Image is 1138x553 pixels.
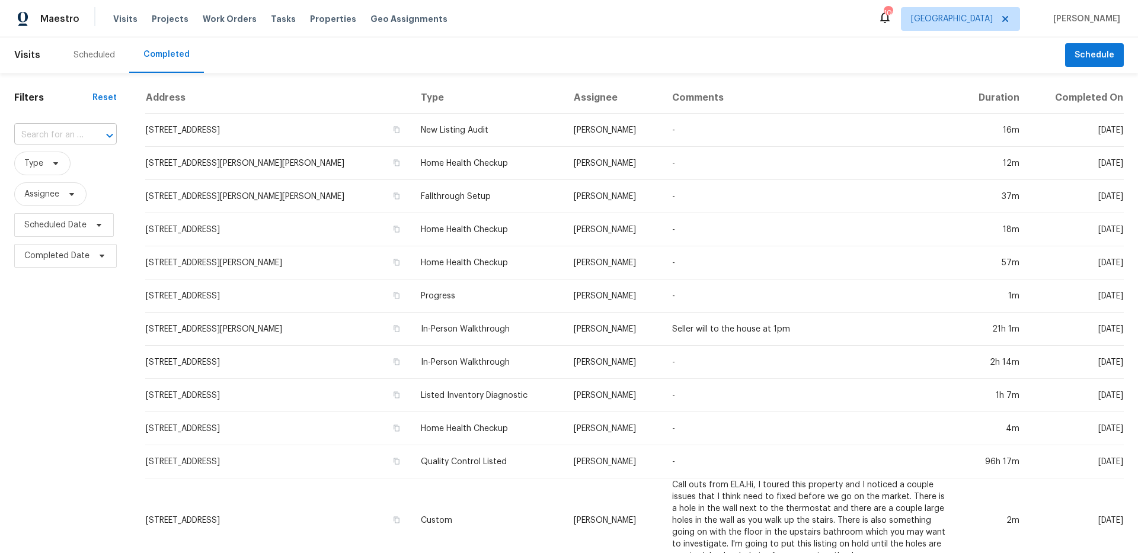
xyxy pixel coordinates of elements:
td: [PERSON_NAME] [564,346,663,379]
td: [PERSON_NAME] [564,147,663,180]
span: Schedule [1075,48,1114,63]
td: - [663,379,956,412]
input: Search for an address... [14,126,84,144]
td: [DATE] [1029,279,1124,313]
td: [STREET_ADDRESS] [145,445,411,478]
button: Copy Address [391,423,402,433]
td: - [663,246,956,279]
div: 106 [884,7,892,19]
td: [DATE] [1029,445,1124,478]
td: - [663,213,956,246]
th: Completed On [1029,82,1124,114]
td: [DATE] [1029,246,1124,279]
span: Properties [310,13,356,25]
td: [STREET_ADDRESS] [145,213,411,246]
button: Copy Address [391,323,402,334]
td: 16m [956,114,1029,147]
td: 1m [956,279,1029,313]
td: [STREET_ADDRESS][PERSON_NAME][PERSON_NAME] [145,147,411,180]
td: [DATE] [1029,180,1124,213]
span: [PERSON_NAME] [1049,13,1120,25]
td: [STREET_ADDRESS][PERSON_NAME] [145,313,411,346]
td: [STREET_ADDRESS][PERSON_NAME] [145,246,411,279]
td: [PERSON_NAME] [564,313,663,346]
td: Fallthrough Setup [411,180,564,213]
td: In-Person Walkthrough [411,313,564,346]
td: [PERSON_NAME] [564,445,663,478]
div: Scheduled [73,49,115,61]
span: [GEOGRAPHIC_DATA] [911,13,993,25]
td: 12m [956,147,1029,180]
button: Copy Address [391,356,402,367]
td: Seller will to the house at 1pm [663,313,956,346]
td: [DATE] [1029,379,1124,412]
span: Visits [14,42,40,68]
span: Maestro [40,13,79,25]
td: 4m [956,412,1029,445]
td: - [663,445,956,478]
th: Assignee [564,82,663,114]
span: Tasks [271,15,296,23]
button: Schedule [1065,43,1124,67]
td: [DATE] [1029,114,1124,147]
td: [PERSON_NAME] [564,114,663,147]
span: Type [24,157,43,169]
td: [PERSON_NAME] [564,279,663,313]
td: - [663,114,956,147]
td: [PERSON_NAME] [564,180,663,213]
button: Open [101,127,118,144]
td: 1h 7m [956,379,1029,412]
td: 21h 1m [956,313,1029,346]
td: [PERSON_NAME] [564,213,663,246]
td: - [663,180,956,213]
td: [DATE] [1029,412,1124,445]
td: Quality Control Listed [411,445,564,478]
button: Copy Address [391,224,402,234]
span: Projects [152,13,188,25]
td: [DATE] [1029,346,1124,379]
span: Visits [113,13,138,25]
td: [PERSON_NAME] [564,412,663,445]
td: [STREET_ADDRESS] [145,346,411,379]
span: Completed Date [24,250,89,262]
button: Copy Address [391,456,402,467]
td: 96h 17m [956,445,1029,478]
button: Copy Address [391,290,402,301]
th: Duration [956,82,1029,114]
button: Copy Address [391,257,402,268]
td: New Listing Audit [411,114,564,147]
td: [DATE] [1029,313,1124,346]
span: Scheduled Date [24,219,87,231]
td: 18m [956,213,1029,246]
td: - [663,346,956,379]
h1: Filters [14,92,92,104]
td: [DATE] [1029,213,1124,246]
button: Copy Address [391,191,402,201]
td: [DATE] [1029,147,1124,180]
td: Home Health Checkup [411,147,564,180]
th: Type [411,82,564,114]
div: Completed [143,49,190,60]
td: [STREET_ADDRESS] [145,279,411,313]
th: Address [145,82,411,114]
td: In-Person Walkthrough [411,346,564,379]
td: [PERSON_NAME] [564,379,663,412]
td: 57m [956,246,1029,279]
td: [STREET_ADDRESS] [145,412,411,445]
th: Comments [663,82,956,114]
td: [STREET_ADDRESS] [145,114,411,147]
td: Progress [411,279,564,313]
button: Copy Address [391,390,402,400]
td: 2h 14m [956,346,1029,379]
td: - [663,412,956,445]
span: Geo Assignments [370,13,447,25]
td: Listed Inventory Diagnostic [411,379,564,412]
td: Home Health Checkup [411,246,564,279]
span: Assignee [24,188,59,200]
button: Copy Address [391,124,402,135]
button: Copy Address [391,515,402,525]
td: 37m [956,180,1029,213]
td: - [663,147,956,180]
td: [PERSON_NAME] [564,246,663,279]
button: Copy Address [391,157,402,168]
